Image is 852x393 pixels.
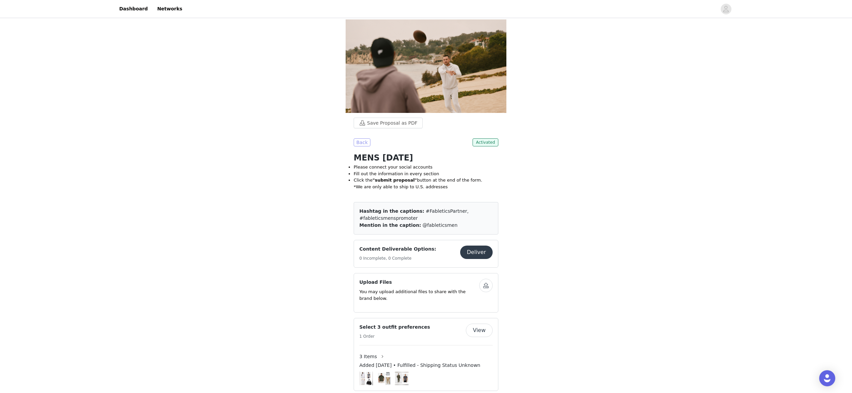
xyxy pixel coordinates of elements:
a: Networks [153,1,186,16]
h5: 1 Order [359,333,430,339]
li: Click the button at the end of the form. [354,177,498,184]
div: Select 3 outfit preferences [354,318,498,391]
img: campaign image [346,19,506,113]
div: avatar [723,4,729,14]
h4: Content Deliverable Options: [359,246,436,253]
div: Open Intercom Messenger [819,370,835,386]
span: Hashtag in the captions: [359,208,424,214]
button: Deliver [460,246,493,259]
h1: MENS [DATE] [354,152,498,164]
span: @fableticsmen [423,222,457,228]
img: #4 FLM [395,373,409,384]
span: 3 Items [359,353,377,360]
h4: Upload Files [359,279,479,286]
span: Added [DATE] • Fulfilled - Shipping Status Unknown [359,362,480,369]
p: You may upload additional files to share with the brand below. [359,288,479,302]
p: *We are only able to ship to U.S. addresses [354,184,498,190]
button: Back [354,138,370,146]
span: Activated [473,138,498,146]
li: Fill out the information in every section [354,171,498,177]
li: Please connect your social accounts [354,164,498,171]
img: Image Background Blur [359,370,373,387]
strong: "submit proposal" [372,178,417,183]
h4: Select 3 outfit preferences [359,324,430,331]
img: #16 FLM [360,372,372,385]
div: Content Deliverable Options: [354,240,498,268]
a: Dashboard [115,1,152,16]
span: #FableticsPartner, #fableticsmenspromoter [359,208,469,221]
button: View [466,324,493,337]
img: #7 FLM [377,372,391,385]
button: Save Proposal as PDF [354,118,423,128]
span: Mention in the caption: [359,222,421,228]
h5: 0 Incomplete, 0 Complete [359,255,436,261]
